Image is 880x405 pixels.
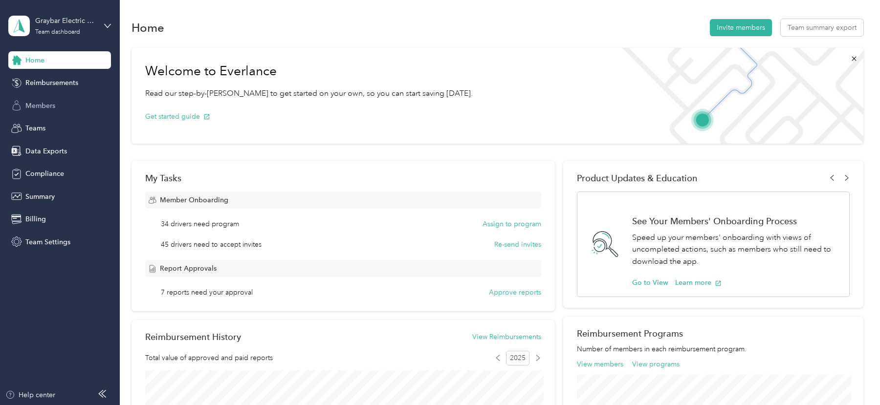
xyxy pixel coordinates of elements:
[506,351,529,365] span: 2025
[825,350,880,405] iframe: Everlance-gr Chat Button Frame
[25,192,55,202] span: Summary
[145,173,541,183] div: My Tasks
[577,359,623,369] button: View members
[632,232,838,268] p: Speed up your members' onboarding with views of uncompleted actions, such as members who still ne...
[710,19,772,36] button: Invite members
[145,87,473,100] p: Read our step-by-[PERSON_NAME] to get started on your own, so you can start saving [DATE].
[25,55,44,65] span: Home
[489,287,541,298] button: Approve reports
[145,332,241,342] h2: Reimbursement History
[577,328,849,339] h2: Reimbursement Programs
[612,48,863,144] img: Welcome to everlance
[577,344,849,354] p: Number of members in each reimbursement program.
[483,219,541,229] button: Assign to program
[577,173,698,183] span: Product Updates & Education
[25,78,78,88] span: Reimbursements
[161,239,262,250] span: 45 drivers need to accept invites
[25,101,55,111] span: Members
[25,214,46,224] span: Billing
[25,123,45,133] span: Teams
[472,332,541,342] button: View Reimbursements
[35,29,80,35] div: Team dashboard
[145,64,473,79] h1: Welcome to Everlance
[35,16,96,26] div: Graybar Electric Company, Inc
[25,169,64,179] span: Compliance
[25,237,70,247] span: Team Settings
[132,22,164,33] h1: Home
[160,195,228,205] span: Member Onboarding
[632,277,668,288] button: Go to View
[145,111,210,122] button: Get started guide
[160,263,217,274] span: Report Approvals
[145,353,273,363] span: Total value of approved and paid reports
[781,19,863,36] button: Team summary export
[675,277,722,288] button: Learn more
[25,146,67,156] span: Data Exports
[632,359,680,369] button: View programs
[5,390,55,400] button: Help center
[161,287,253,298] span: 7 reports need your approval
[494,239,541,250] button: Re-send invites
[632,216,838,226] h1: See Your Members' Onboarding Process
[161,219,239,229] span: 34 drivers need program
